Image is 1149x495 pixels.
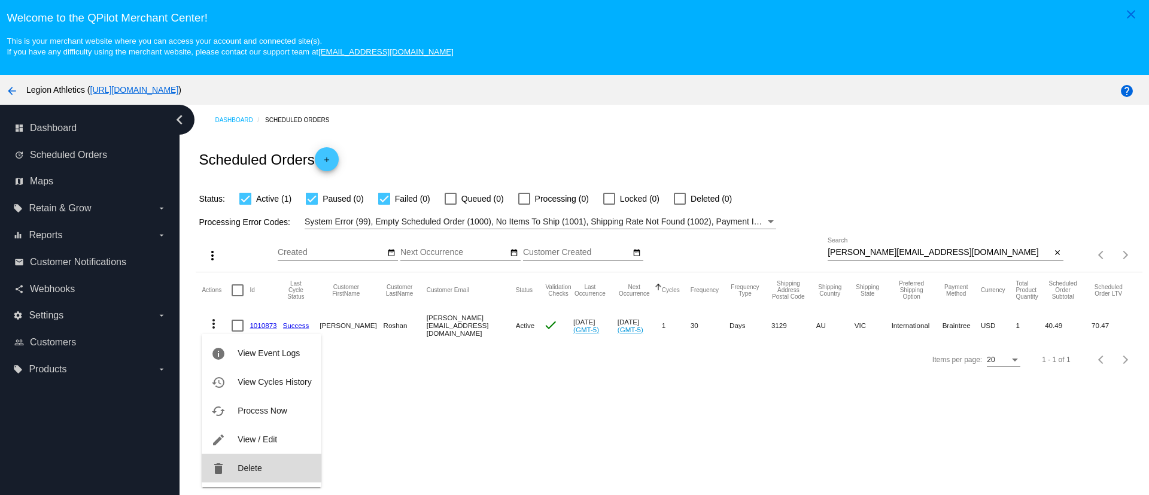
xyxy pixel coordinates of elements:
span: Process Now [238,406,287,415]
mat-icon: edit [211,433,226,447]
mat-icon: cached [211,404,226,418]
span: Delete [238,463,262,473]
span: View / Edit [238,435,277,444]
mat-icon: delete [211,461,226,476]
mat-icon: history [211,375,226,390]
span: View Cycles History [238,377,311,387]
span: View Event Logs [238,348,300,358]
mat-icon: info [211,347,226,361]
